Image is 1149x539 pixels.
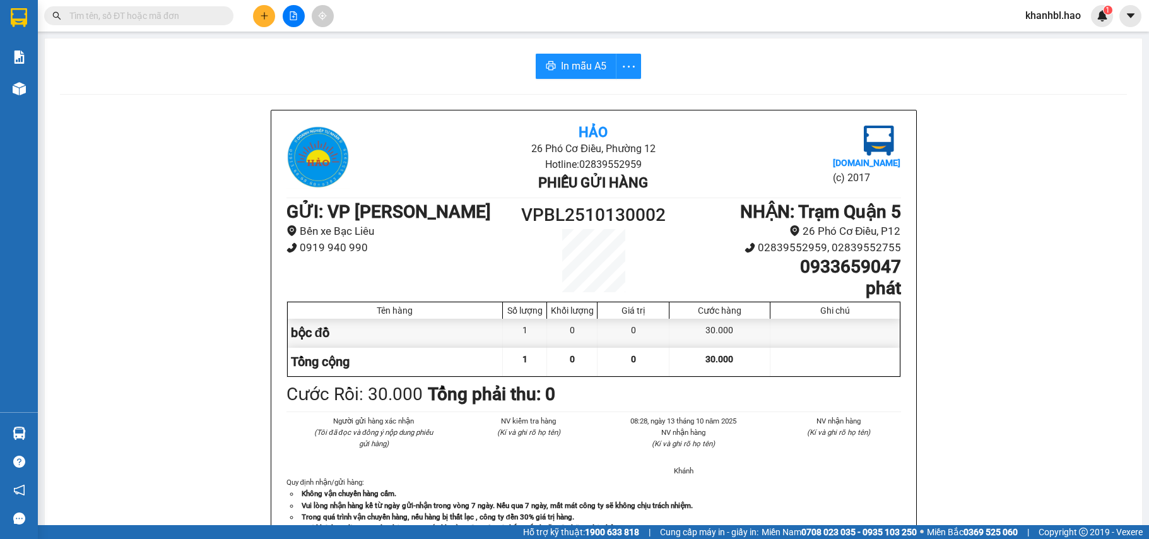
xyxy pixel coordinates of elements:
[762,525,917,539] span: Miền Nam
[302,489,396,498] strong: Không vận chuyển hàng cấm.
[69,9,218,23] input: Tìm tên, số ĐT hoặc mã đơn
[616,59,640,74] span: more
[622,465,746,477] li: Khánh
[670,278,900,299] h1: phát
[466,415,591,427] li: NV kiểm tra hàng
[1119,5,1141,27] button: caret-down
[585,527,639,537] strong: 1900 633 818
[286,477,901,533] div: Quy định nhận/gửi hàng :
[13,82,26,95] img: warehouse-icon
[13,456,25,468] span: question-circle
[302,501,693,510] strong: Vui lòng nhận hàng kể từ ngày gửi-nhận trong vòng 7 ngày. Nếu qua 7 ngày, mất mát công ty sẽ khôn...
[286,242,297,253] span: phone
[517,201,671,229] h1: VPBL2510130002
[740,201,901,222] b: NHẬN : Trạm Quận 5
[286,225,297,236] span: environment
[670,239,900,256] li: 02839552959, 02839552755
[318,11,327,20] span: aim
[286,223,517,240] li: Bến xe Bạc Liêu
[670,223,900,240] li: 26 Phó Cơ Điều, P12
[503,319,547,347] div: 1
[833,158,900,168] b: [DOMAIN_NAME]
[801,527,917,537] strong: 0708 023 035 - 0935 103 250
[1097,10,1108,21] img: icon-new-feature
[774,305,897,316] div: Ghi chú
[389,141,798,157] li: 26 Phó Cơ Điều, Phường 12
[547,319,598,347] div: 0
[546,61,556,73] span: printer
[286,126,350,189] img: logo.jpg
[1015,8,1091,23] span: khanhbl.hao
[260,11,269,20] span: plus
[1105,6,1110,15] span: 1
[428,384,555,405] b: Tổng phải thu: 0
[579,124,608,140] b: Hảo
[286,381,423,408] div: Cước Rồi : 30.000
[538,175,648,191] b: Phiếu gửi hàng
[506,305,543,316] div: Số lượng
[561,58,606,74] span: In mẫu A5
[13,50,26,64] img: solution-icon
[13,512,25,524] span: message
[920,530,924,535] span: ⚪️
[536,54,616,79] button: printerIn mẫu A5
[283,5,305,27] button: file-add
[745,242,755,253] span: phone
[963,527,1018,537] strong: 0369 525 060
[622,427,746,438] li: NV nhận hàng
[705,354,733,364] span: 30.000
[1104,6,1112,15] sup: 1
[631,354,636,364] span: 0
[523,525,639,539] span: Hỗ trợ kỹ thuật:
[649,525,651,539] span: |
[673,305,766,316] div: Cước hàng
[11,8,27,27] img: logo-vxr
[302,512,574,521] strong: Trong quá trình vận chuyển hàng, nếu hàng bị thất lạc , công ty đền 30% giá trị hàng.
[52,11,61,20] span: search
[1125,10,1136,21] span: caret-down
[669,319,770,347] div: 30.000
[598,319,669,347] div: 0
[291,354,350,369] span: Tổng cộng
[864,126,894,156] img: logo.jpg
[497,428,560,437] i: (Kí và ghi rõ họ tên)
[253,5,275,27] button: plus
[291,305,500,316] div: Tên hàng
[288,319,504,347] div: bộc đồ
[776,415,901,427] li: NV nhận hàng
[522,354,527,364] span: 1
[570,354,575,364] span: 0
[1027,525,1029,539] span: |
[286,201,491,222] b: GỬI : VP [PERSON_NAME]
[314,428,433,448] i: (Tôi đã đọc và đồng ý nộp dung phiếu gửi hàng)
[1079,528,1088,536] span: copyright
[789,225,800,236] span: environment
[622,415,746,427] li: 08:28, ngày 13 tháng 10 năm 2025
[807,428,870,437] i: (Kí và ghi rõ họ tên)
[652,439,715,448] i: (Kí và ghi rõ họ tên)
[312,415,437,427] li: Người gửi hàng xác nhận
[550,305,594,316] div: Khối lượng
[670,256,900,278] h1: 0933659047
[660,525,758,539] span: Cung cấp máy in - giấy in:
[927,525,1018,539] span: Miền Bắc
[833,170,900,186] li: (c) 2017
[289,11,298,20] span: file-add
[13,484,25,496] span: notification
[312,5,334,27] button: aim
[286,239,517,256] li: 0919 940 990
[389,157,798,172] li: Hotline: 02839552959
[13,427,26,440] img: warehouse-icon
[616,54,641,79] button: more
[302,524,664,533] strong: Quý khách vui lòng xem lại thông tin trước khi rời quầy. Nếu có thắc mắc hoặc cần hỗ trợ liên hệ ...
[601,305,666,316] div: Giá trị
